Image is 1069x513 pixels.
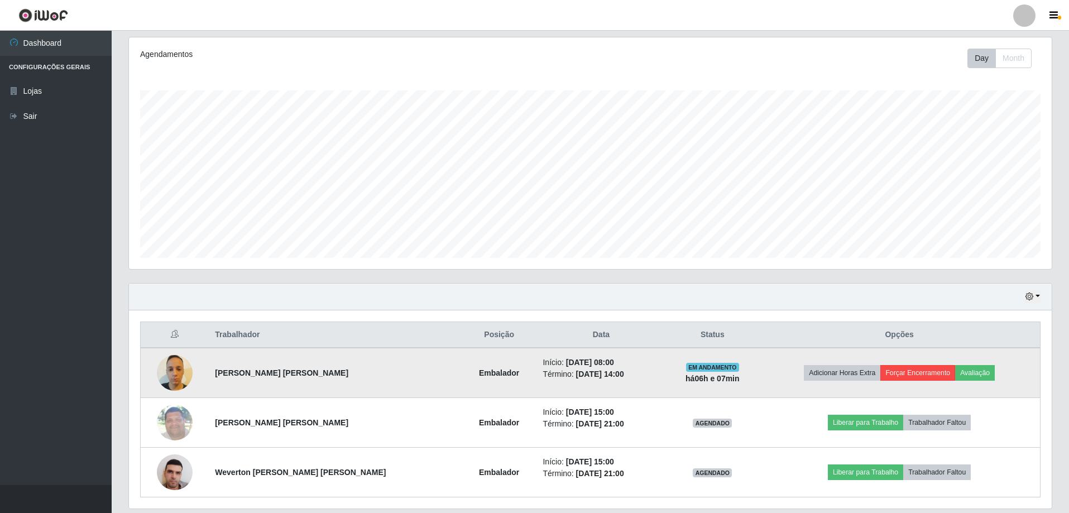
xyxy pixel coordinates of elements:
[566,358,614,367] time: [DATE] 08:00
[576,419,624,428] time: [DATE] 21:00
[804,365,880,381] button: Adicionar Horas Extra
[903,415,971,430] button: Trabalhador Faltou
[140,49,506,60] div: Agendamentos
[18,8,68,22] img: CoreUI Logo
[215,468,386,477] strong: Weverton [PERSON_NAME] [PERSON_NAME]
[828,415,903,430] button: Liberar para Trabalho
[543,368,659,380] li: Término:
[967,49,996,68] button: Day
[215,418,348,427] strong: [PERSON_NAME] [PERSON_NAME]
[880,365,955,381] button: Forçar Encerramento
[479,368,519,377] strong: Embalador
[576,370,624,378] time: [DATE] 14:00
[536,322,666,348] th: Data
[576,469,624,478] time: [DATE] 21:00
[693,468,732,477] span: AGENDADO
[967,49,1041,68] div: Toolbar with button groups
[543,468,659,480] li: Término:
[995,49,1032,68] button: Month
[157,448,193,496] img: 1752584852872.jpeg
[157,349,193,397] img: 1706823313028.jpeg
[543,418,659,430] li: Término:
[566,407,614,416] time: [DATE] 15:00
[693,419,732,428] span: AGENDADO
[215,368,348,377] strong: [PERSON_NAME] [PERSON_NAME]
[157,399,193,446] img: 1697490161329.jpeg
[903,464,971,480] button: Trabalhador Faltou
[566,457,614,466] time: [DATE] 15:00
[955,365,995,381] button: Avaliação
[967,49,1032,68] div: First group
[828,464,903,480] button: Liberar para Trabalho
[686,363,739,372] span: EM ANDAMENTO
[479,468,519,477] strong: Embalador
[543,357,659,368] li: Início:
[479,418,519,427] strong: Embalador
[208,322,462,348] th: Trabalhador
[462,322,536,348] th: Posição
[543,406,659,418] li: Início:
[759,322,1040,348] th: Opções
[685,374,740,383] strong: há 06 h e 07 min
[543,456,659,468] li: Início:
[666,322,759,348] th: Status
